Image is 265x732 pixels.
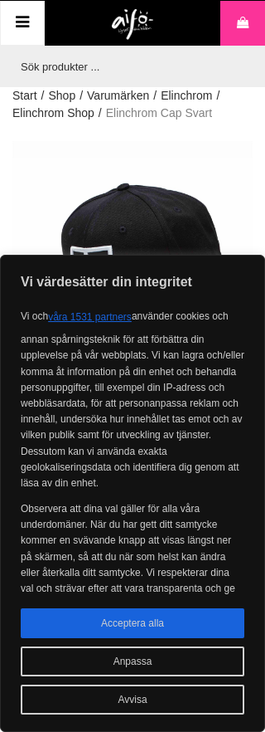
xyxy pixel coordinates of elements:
[112,9,154,41] img: logo.png
[21,302,244,491] p: Vi och använder cookies och annan spårningsteknik för att förbättra din upplevelse på vår webbpla...
[1,272,264,292] p: Vi värdesätter din integritet
[106,105,212,122] span: Elinchrom Cap Svart
[12,46,244,87] input: Sök produkter ...
[79,87,83,105] span: /
[41,87,45,105] span: /
[21,501,244,612] p: Observera att dina val gäller för alla våra underdomäner. När du har gett ditt samtycke kommer en...
[21,647,244,676] button: Anpassa
[87,87,149,105] a: Varumärken
[12,87,37,105] a: Start
[161,87,212,105] a: Elinchrom
[99,105,102,122] span: /
[48,87,75,105] a: Shop
[21,608,244,638] button: Acceptera alla
[153,87,157,105] span: /
[21,685,244,715] button: Avvisa
[216,87,219,105] span: /
[48,302,132,332] button: våra 1531 partners
[12,105,94,122] a: Elinchrom Shop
